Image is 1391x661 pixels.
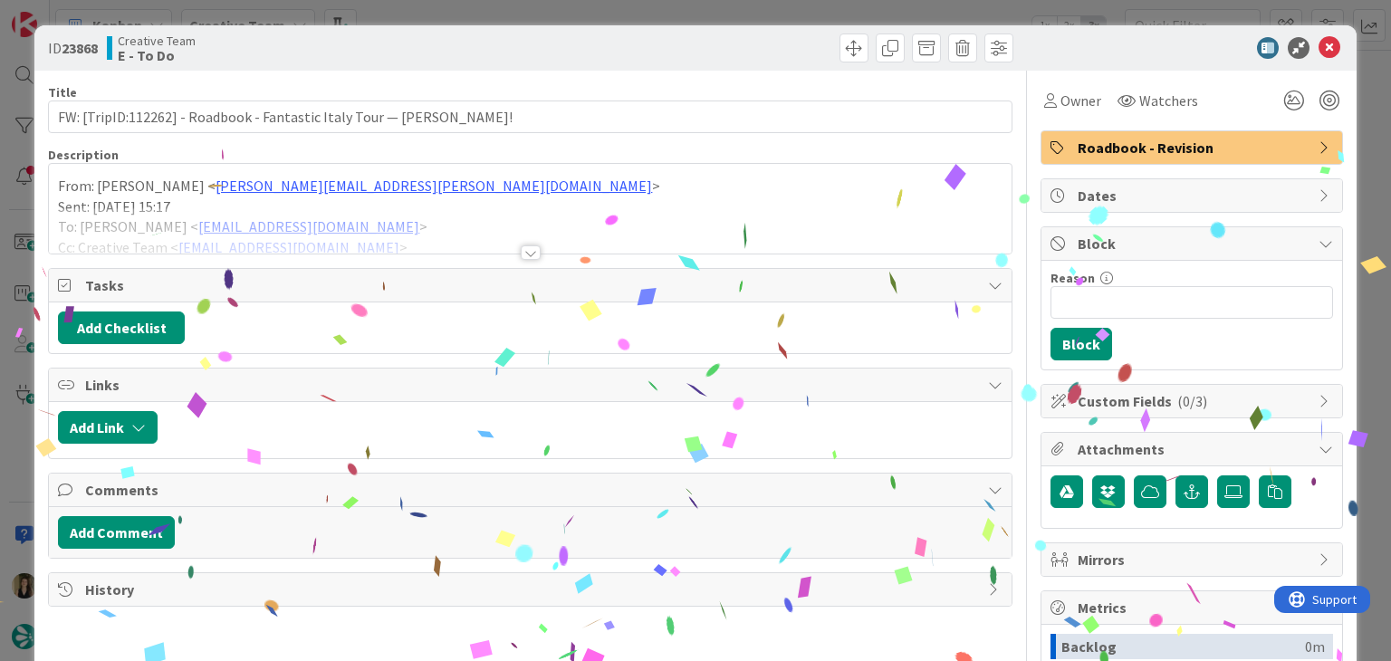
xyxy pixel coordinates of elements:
[1060,90,1101,111] span: Owner
[48,84,77,101] label: Title
[1305,634,1325,659] div: 0m
[1078,438,1309,460] span: Attachments
[1139,90,1198,111] span: Watchers
[118,48,196,62] b: E - To Do
[48,147,119,163] span: Description
[1177,392,1207,410] span: ( 0/3 )
[1078,549,1309,570] span: Mirrors
[1078,597,1309,618] span: Metrics
[85,579,978,600] span: History
[1078,233,1309,254] span: Block
[85,274,978,296] span: Tasks
[1061,634,1305,659] div: Backlog
[58,411,158,444] button: Add Link
[58,176,1002,196] p: From: [PERSON_NAME] < >
[85,479,978,501] span: Comments
[58,516,175,549] button: Add Comment
[38,3,82,24] span: Support
[118,34,196,48] span: Creative Team
[58,196,1002,217] p: Sent: [DATE] 15:17
[48,101,1012,133] input: type card name here...
[1078,390,1309,412] span: Custom Fields
[1050,270,1095,286] label: Reason
[1050,328,1112,360] button: Block
[48,37,98,59] span: ID
[216,177,652,195] a: [PERSON_NAME][EMAIL_ADDRESS][PERSON_NAME][DOMAIN_NAME]
[1078,137,1309,158] span: Roadbook - Revision
[85,374,978,396] span: Links
[1078,185,1309,206] span: Dates
[58,311,185,344] button: Add Checklist
[62,39,98,57] b: 23868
